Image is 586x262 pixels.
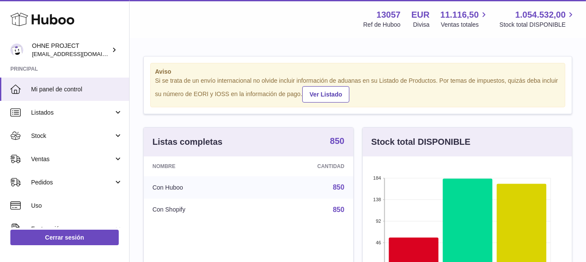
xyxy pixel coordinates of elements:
td: Con Huboo [144,176,255,199]
th: Nombre [144,156,255,176]
th: Cantidad [255,156,353,176]
span: Stock [31,132,114,140]
text: 184 [373,175,381,181]
strong: 13057 [377,9,401,21]
span: Ventas totales [441,21,489,29]
h3: Stock total DISPONIBLE [371,136,471,148]
span: Stock total DISPONIBLE [500,21,576,29]
a: Ver Listado [302,86,349,103]
span: Facturación y pagos [31,225,114,233]
text: 92 [376,218,381,224]
a: 850 [333,206,345,213]
span: 11.116,50 [440,9,479,21]
h3: Listas completas [152,136,222,148]
a: Cerrar sesión [10,230,119,245]
a: 850 [333,184,345,191]
span: Listados [31,109,114,117]
strong: Aviso [155,68,561,76]
img: internalAdmin-13057@internal.huboo.com [10,44,23,56]
text: 138 [373,197,381,202]
a: 1.054.532,00 Stock total DISPONIBLE [500,9,576,29]
span: Uso [31,202,123,210]
span: Ventas [31,155,114,163]
a: 11.116,50 Ventas totales [440,9,489,29]
strong: EUR [411,9,429,21]
div: Ref de Huboo [363,21,400,29]
td: Con Shopify [144,199,255,221]
strong: 850 [330,137,344,145]
text: 46 [376,240,381,245]
span: 1.054.532,00 [515,9,566,21]
span: [EMAIL_ADDRESS][DOMAIN_NAME] [32,50,127,57]
div: Si se trata de un envío internacional no olvide incluir información de aduanas en su Listado de P... [155,77,561,103]
div: Divisa [413,21,430,29]
span: Mi panel de control [31,85,123,94]
div: OHNE PROJECT [32,42,110,58]
a: 850 [330,137,344,147]
span: Pedidos [31,178,114,187]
